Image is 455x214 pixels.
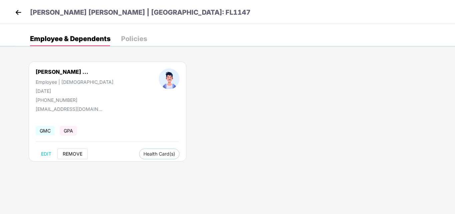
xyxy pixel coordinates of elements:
span: GMC [36,126,55,136]
button: EDIT [36,149,57,159]
button: Health Card(s) [139,149,179,159]
span: REMOVE [63,151,82,157]
img: profileImage [159,68,179,89]
div: [PERSON_NAME] ... [36,68,88,75]
div: [EMAIL_ADDRESS][DOMAIN_NAME] [36,106,102,112]
span: Health Card(s) [143,152,175,156]
button: REMOVE [57,149,88,159]
img: back [13,7,23,17]
div: Employee & Dependents [30,35,110,42]
div: [PHONE_NUMBER] [36,97,113,103]
div: Employee | [DEMOGRAPHIC_DATA] [36,79,113,85]
div: [DATE] [36,88,113,94]
p: [PERSON_NAME] [PERSON_NAME] | [GEOGRAPHIC_DATA]: FL1147 [30,7,251,18]
span: GPA [60,126,77,136]
span: EDIT [41,151,51,157]
div: Policies [121,35,147,42]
